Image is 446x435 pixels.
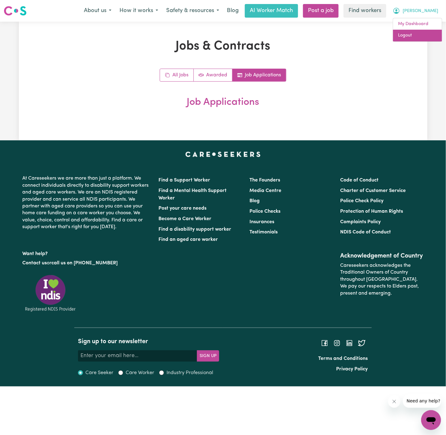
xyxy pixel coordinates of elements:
a: Job applications [232,69,286,81]
a: My Dashboard [393,18,442,30]
span: [PERSON_NAME] [403,8,438,15]
a: Find workers [344,4,386,18]
a: AI Worker Match [245,4,298,18]
h1: Jobs & Contracts [57,39,390,54]
input: Enter your email here... [78,350,197,361]
a: Protection of Human Rights [340,209,403,214]
a: Find a Support Worker [159,178,210,183]
a: The Founders [249,178,280,183]
div: My Account [393,18,442,42]
h2: Job Applications [57,96,390,108]
button: About us [80,4,115,17]
a: Contact us [23,261,47,266]
a: Active jobs [194,69,232,81]
iframe: Message from company [403,394,441,408]
button: How it works [115,4,162,17]
a: Become a Care Worker [159,216,212,221]
a: Police Check Policy [340,198,383,203]
img: Registered NDIS provider [23,274,78,313]
a: Media Centre [249,188,281,193]
a: Privacy Policy [336,367,368,372]
a: Blog [249,198,260,203]
label: Care Seeker [85,369,113,377]
a: Code of Conduct [340,178,379,183]
a: Testimonials [249,230,278,235]
button: Subscribe [197,350,219,361]
a: Blog [223,4,242,18]
a: NDIS Code of Conduct [340,230,391,235]
a: Logout [393,30,442,41]
h2: Acknowledgement of Country [340,252,423,260]
iframe: Button to launch messaging window [421,410,441,430]
p: or [23,257,151,269]
a: Insurances [249,220,274,224]
a: Post your care needs [159,206,207,211]
a: Find an aged care worker [159,237,218,242]
a: call us on [PHONE_NUMBER] [52,261,118,266]
button: My Account [389,4,442,17]
iframe: Close message [388,395,401,408]
a: Terms and Conditions [318,356,368,361]
a: Follow Careseekers on Twitter [358,341,366,346]
a: Police Checks [249,209,280,214]
h2: Sign up to our newsletter [78,338,219,345]
p: Careseekers acknowledges the Traditional Owners of Country throughout [GEOGRAPHIC_DATA]. We pay o... [340,260,423,299]
a: Careseekers logo [4,4,27,18]
a: Find a Mental Health Support Worker [159,188,227,201]
a: Follow Careseekers on LinkedIn [346,341,353,346]
a: Follow Careseekers on Facebook [321,341,328,346]
a: Charter of Customer Service [340,188,406,193]
p: Want help? [23,248,151,257]
button: Safety & resources [162,4,223,17]
a: Complaints Policy [340,220,381,224]
p: At Careseekers we are more than just a platform. We connect individuals directly to disability su... [23,173,151,233]
a: Careseekers home page [185,151,261,156]
a: Post a job [303,4,339,18]
img: Careseekers logo [4,5,27,16]
label: Industry Professional [167,369,213,377]
a: Follow Careseekers on Instagram [333,341,341,346]
label: Care Worker [126,369,154,377]
a: Find a disability support worker [159,227,232,232]
a: All jobs [160,69,194,81]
